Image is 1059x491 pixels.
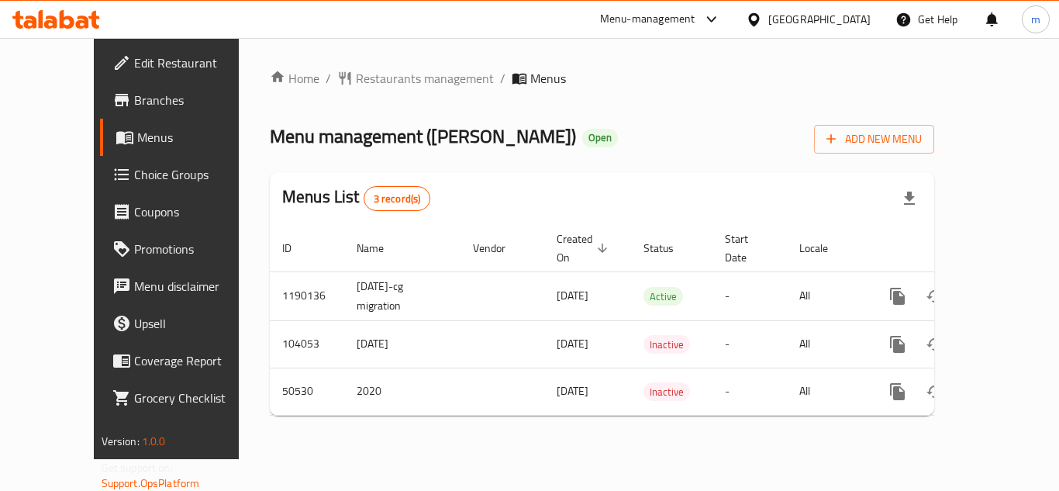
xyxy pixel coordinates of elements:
[134,54,258,72] span: Edit Restaurant
[100,119,271,156] a: Menus
[282,185,430,211] h2: Menus List
[799,239,848,258] span: Locale
[867,225,1040,272] th: Actions
[916,326,954,363] button: Change Status
[500,69,505,88] li: /
[530,69,566,88] span: Menus
[787,368,867,415] td: All
[879,278,916,315] button: more
[100,379,271,417] a: Grocery Checklist
[643,382,690,401] div: Inactive
[270,320,344,368] td: 104053
[712,320,787,368] td: -
[100,44,271,81] a: Edit Restaurant
[814,125,934,154] button: Add New Menu
[643,335,690,354] div: Inactive
[1031,11,1040,28] span: m
[643,287,683,306] div: Active
[100,230,271,268] a: Promotions
[326,69,331,88] li: /
[134,277,258,296] span: Menu disclaimer
[787,271,867,320] td: All
[134,240,258,258] span: Promotions
[600,10,695,29] div: Menu-management
[100,305,271,342] a: Upsell
[916,278,954,315] button: Change Status
[643,288,683,306] span: Active
[134,165,258,184] span: Choice Groups
[891,180,928,217] div: Export file
[473,239,526,258] span: Vendor
[134,389,258,407] span: Grocery Checklist
[712,368,787,415] td: -
[826,130,922,149] span: Add New Menu
[712,271,787,320] td: -
[270,69,934,88] nav: breadcrumb
[344,320,461,368] td: [DATE]
[102,431,140,451] span: Version:
[557,230,612,267] span: Created On
[879,326,916,363] button: more
[557,285,588,306] span: [DATE]
[357,239,404,258] span: Name
[134,91,258,109] span: Branches
[282,239,312,258] span: ID
[725,230,768,267] span: Start Date
[643,239,694,258] span: Status
[916,373,954,410] button: Change Status
[100,342,271,379] a: Coverage Report
[270,271,344,320] td: 1190136
[356,69,494,88] span: Restaurants management
[337,69,494,88] a: Restaurants management
[134,314,258,333] span: Upsell
[270,69,319,88] a: Home
[102,458,173,478] span: Get support on:
[643,383,690,401] span: Inactive
[134,202,258,221] span: Coupons
[557,334,588,354] span: [DATE]
[100,156,271,193] a: Choice Groups
[344,368,461,415] td: 2020
[787,320,867,368] td: All
[344,271,461,320] td: [DATE]-cg migration
[100,193,271,230] a: Coupons
[270,119,576,154] span: Menu management ( [PERSON_NAME] )
[100,268,271,305] a: Menu disclaimer
[582,129,618,147] div: Open
[364,186,431,211] div: Total records count
[557,381,588,401] span: [DATE]
[137,128,258,147] span: Menus
[582,131,618,144] span: Open
[270,225,1040,416] table: enhanced table
[364,192,430,206] span: 3 record(s)
[134,351,258,370] span: Coverage Report
[100,81,271,119] a: Branches
[142,431,166,451] span: 1.0.0
[643,336,690,354] span: Inactive
[768,11,871,28] div: [GEOGRAPHIC_DATA]
[879,373,916,410] button: more
[270,368,344,415] td: 50530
